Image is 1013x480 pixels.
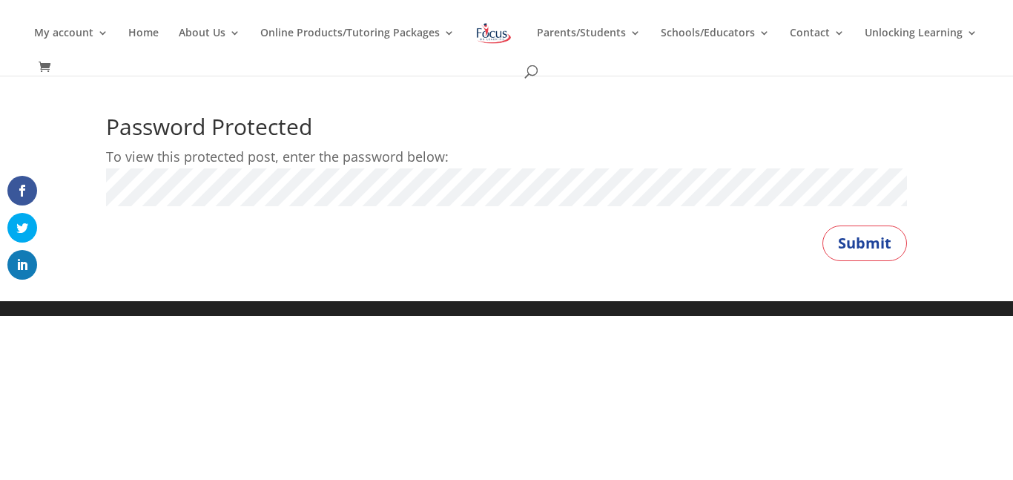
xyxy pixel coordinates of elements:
[34,27,108,62] a: My account
[260,27,455,62] a: Online Products/Tutoring Packages
[865,27,977,62] a: Unlocking Learning
[179,27,240,62] a: About Us
[106,145,907,168] p: To view this protected post, enter the password below:
[790,27,845,62] a: Contact
[822,226,907,261] button: Submit
[661,27,770,62] a: Schools/Educators
[475,20,513,47] img: Focus on Learning
[128,27,159,62] a: Home
[106,116,907,145] h1: Password Protected
[537,27,641,62] a: Parents/Students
